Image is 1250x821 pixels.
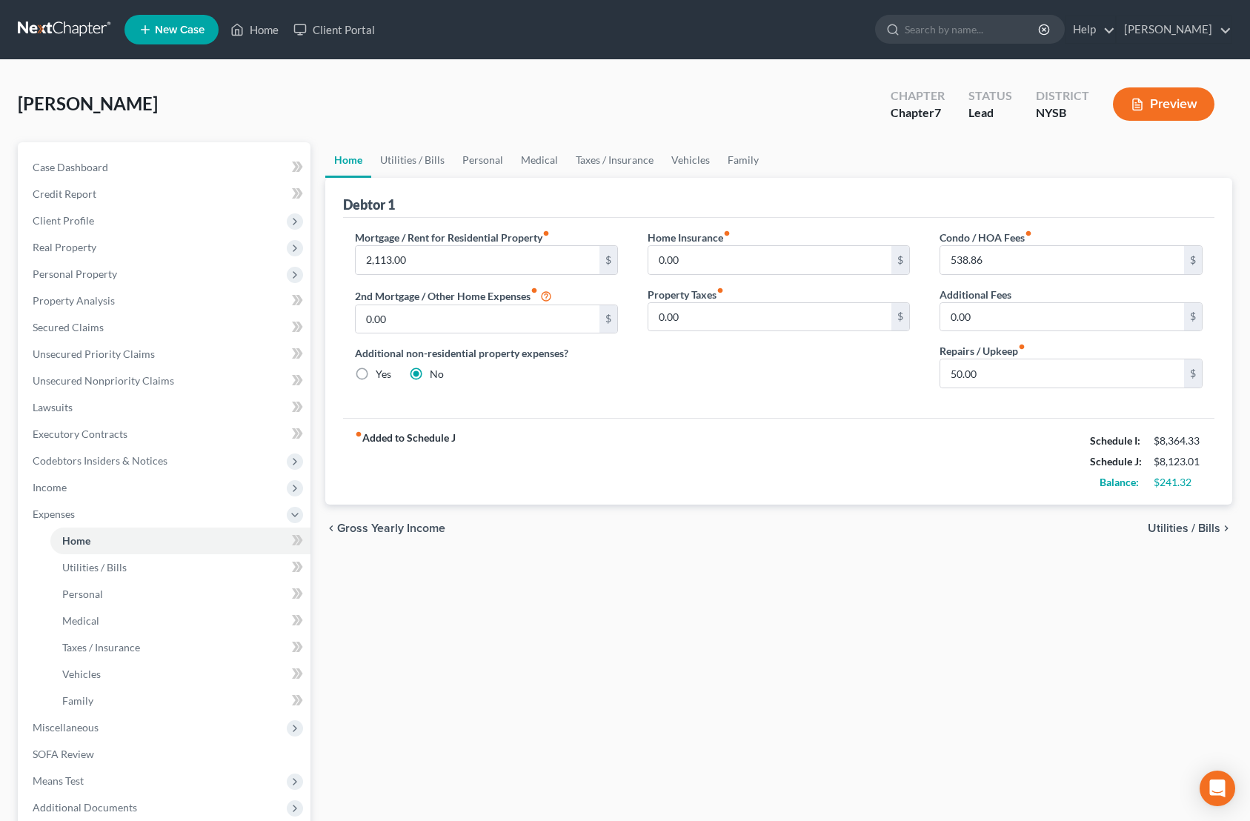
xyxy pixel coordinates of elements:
[33,214,94,227] span: Client Profile
[62,561,127,574] span: Utilities / Bills
[934,105,941,119] span: 7
[891,303,909,331] div: $
[723,230,731,237] i: fiber_manual_record
[1184,359,1202,388] div: $
[356,246,599,274] input: --
[662,142,719,178] a: Vehicles
[648,303,892,331] input: --
[1154,433,1203,448] div: $8,364.33
[648,287,724,302] label: Property Taxes
[33,508,75,520] span: Expenses
[325,522,337,534] i: chevron_left
[1066,16,1115,43] a: Help
[21,314,310,341] a: Secured Claims
[531,287,538,294] i: fiber_manual_record
[1148,522,1232,534] button: Utilities / Bills chevron_right
[719,142,768,178] a: Family
[21,421,310,448] a: Executory Contracts
[343,196,395,213] div: Debtor 1
[337,522,445,534] span: Gross Yearly Income
[33,161,108,173] span: Case Dashboard
[648,246,892,274] input: --
[1154,475,1203,490] div: $241.32
[1090,434,1140,447] strong: Schedule I:
[1148,522,1220,534] span: Utilities / Bills
[62,534,90,547] span: Home
[567,142,662,178] a: Taxes / Insurance
[62,641,140,654] span: Taxes / Insurance
[356,305,599,333] input: --
[891,87,945,104] div: Chapter
[599,246,617,274] div: $
[50,661,310,688] a: Vehicles
[33,481,67,493] span: Income
[355,431,362,438] i: fiber_manual_record
[325,142,371,178] a: Home
[33,267,117,280] span: Personal Property
[50,608,310,634] a: Medical
[1113,87,1214,121] button: Preview
[1117,16,1231,43] a: [PERSON_NAME]
[33,401,73,413] span: Lawsuits
[1184,303,1202,331] div: $
[453,142,512,178] a: Personal
[599,305,617,333] div: $
[50,581,310,608] a: Personal
[940,246,1184,274] input: --
[968,87,1012,104] div: Status
[62,694,93,707] span: Family
[325,522,445,534] button: chevron_left Gross Yearly Income
[355,230,550,245] label: Mortgage / Rent for Residential Property
[21,181,310,207] a: Credit Report
[21,154,310,181] a: Case Dashboard
[1154,454,1203,469] div: $8,123.01
[21,368,310,394] a: Unsecured Nonpriority Claims
[940,359,1184,388] input: --
[62,614,99,627] span: Medical
[33,241,96,253] span: Real Property
[33,774,84,787] span: Means Test
[542,230,550,237] i: fiber_manual_record
[33,374,174,387] span: Unsecured Nonpriority Claims
[155,24,205,36] span: New Case
[1025,230,1032,237] i: fiber_manual_record
[1090,455,1142,468] strong: Schedule J:
[33,294,115,307] span: Property Analysis
[286,16,382,43] a: Client Portal
[371,142,453,178] a: Utilities / Bills
[891,246,909,274] div: $
[940,303,1184,331] input: --
[1100,476,1139,488] strong: Balance:
[50,688,310,714] a: Family
[355,345,618,361] label: Additional non-residential property expenses?
[33,187,96,200] span: Credit Report
[717,287,724,294] i: fiber_manual_record
[648,230,731,245] label: Home Insurance
[50,634,310,661] a: Taxes / Insurance
[33,801,137,814] span: Additional Documents
[430,367,444,382] label: No
[1018,343,1025,350] i: fiber_manual_record
[21,287,310,314] a: Property Analysis
[21,341,310,368] a: Unsecured Priority Claims
[1200,771,1235,806] div: Open Intercom Messenger
[940,287,1011,302] label: Additional Fees
[512,142,567,178] a: Medical
[355,431,456,493] strong: Added to Schedule J
[21,394,310,421] a: Lawsuits
[940,230,1032,245] label: Condo / HOA Fees
[905,16,1040,43] input: Search by name...
[50,554,310,581] a: Utilities / Bills
[33,321,104,333] span: Secured Claims
[940,343,1025,359] label: Repairs / Upkeep
[62,668,101,680] span: Vehicles
[968,104,1012,122] div: Lead
[33,454,167,467] span: Codebtors Insiders & Notices
[1036,104,1089,122] div: NYSB
[62,588,103,600] span: Personal
[33,721,99,734] span: Miscellaneous
[376,367,391,382] label: Yes
[21,741,310,768] a: SOFA Review
[355,287,552,305] label: 2nd Mortgage / Other Home Expenses
[223,16,286,43] a: Home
